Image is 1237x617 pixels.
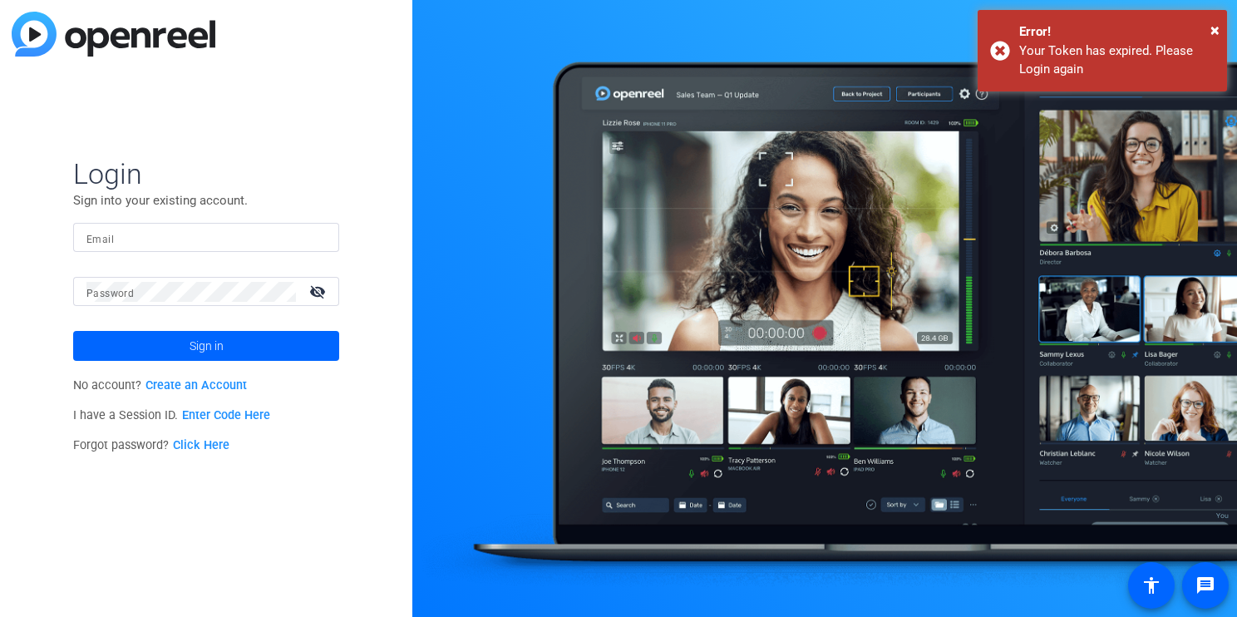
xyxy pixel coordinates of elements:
div: Error! [1019,22,1215,42]
span: Forgot password? [73,438,229,452]
span: I have a Session ID. [73,408,270,422]
a: Create an Account [145,378,247,392]
span: Sign in [190,325,224,367]
button: Close [1210,17,1220,42]
mat-label: Password [86,288,134,299]
mat-icon: visibility_off [299,279,339,304]
mat-icon: accessibility [1141,575,1161,595]
input: Enter Email Address [86,228,326,248]
span: No account? [73,378,247,392]
mat-label: Email [86,234,114,245]
a: Click Here [173,438,229,452]
p: Sign into your existing account. [73,191,339,210]
mat-icon: message [1195,575,1215,595]
span: Login [73,156,339,191]
div: Your Token has expired. Please Login again [1019,42,1215,79]
button: Sign in [73,331,339,361]
a: Enter Code Here [182,408,270,422]
img: blue-gradient.svg [12,12,215,57]
span: × [1210,20,1220,40]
